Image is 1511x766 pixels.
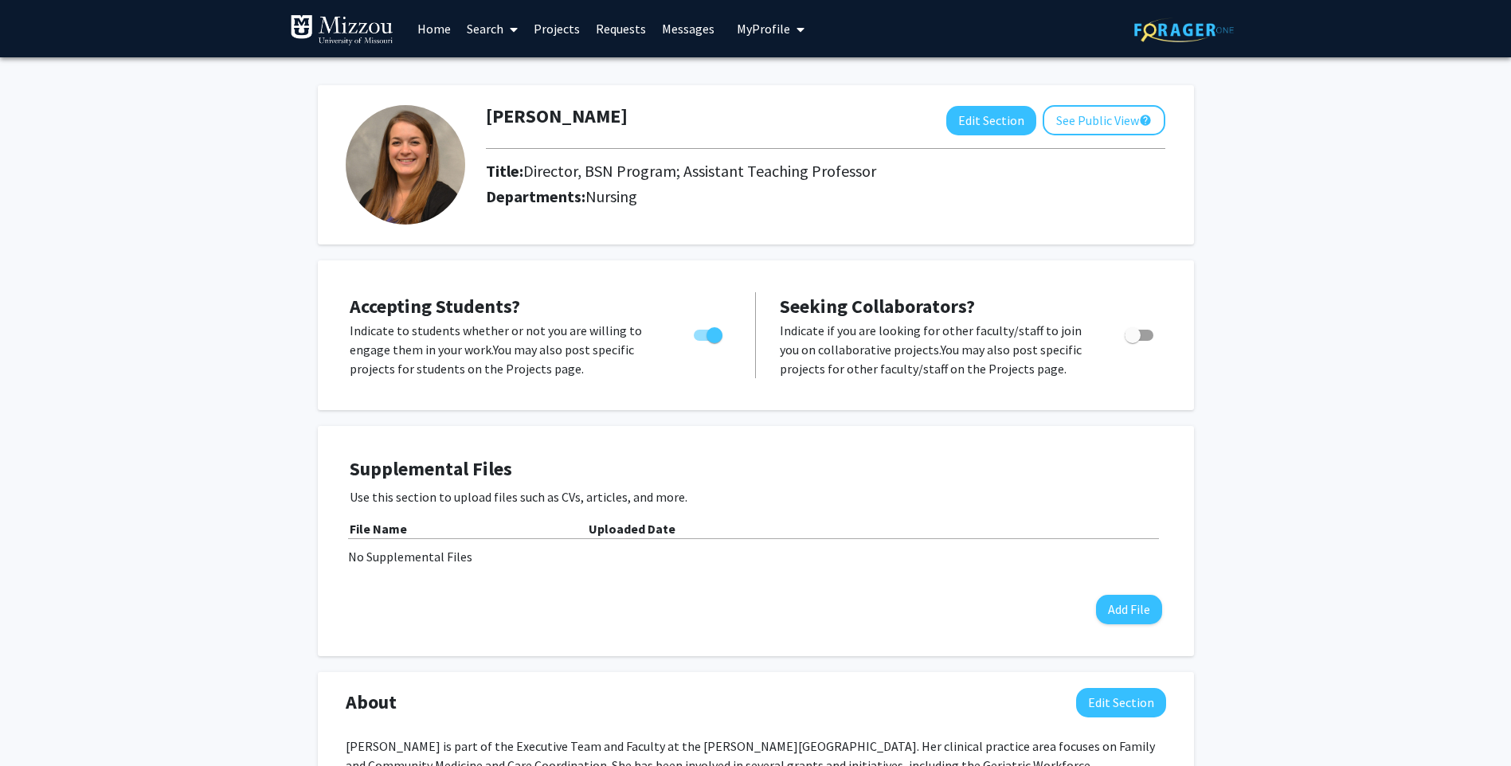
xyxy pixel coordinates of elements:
a: Search [459,1,526,57]
h2: Departments: [474,187,1177,206]
div: No Supplemental Files [348,547,1164,566]
p: Indicate to students whether or not you are willing to engage them in your work. You may also pos... [350,321,664,378]
p: Indicate if you are looking for other faculty/staff to join you on collaborative projects. You ma... [780,321,1094,378]
span: My Profile [737,21,790,37]
iframe: Chat [12,694,68,754]
a: Home [409,1,459,57]
button: Edit Section [946,106,1036,135]
mat-icon: help [1139,111,1152,130]
div: Toggle [687,321,731,345]
span: Seeking Collaborators? [780,294,975,319]
button: See Public View [1043,105,1165,135]
button: Edit About [1076,688,1166,717]
b: File Name [350,521,407,537]
span: Director, BSN Program; Assistant Teaching Professor [523,161,876,181]
h2: Title: [486,162,876,181]
a: Projects [526,1,588,57]
h4: Supplemental Files [350,458,1162,481]
p: Use this section to upload files such as CVs, articles, and more. [350,487,1162,506]
img: ForagerOne Logo [1134,18,1234,42]
span: Accepting Students? [350,294,520,319]
img: Profile Picture [346,105,465,225]
button: Add File [1096,595,1162,624]
a: Messages [654,1,722,57]
a: Requests [588,1,654,57]
div: Toggle [1118,321,1162,345]
b: Uploaded Date [589,521,675,537]
span: About [346,688,397,717]
img: University of Missouri Logo [290,14,393,46]
span: Nursing [585,186,637,206]
h1: [PERSON_NAME] [486,105,628,128]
